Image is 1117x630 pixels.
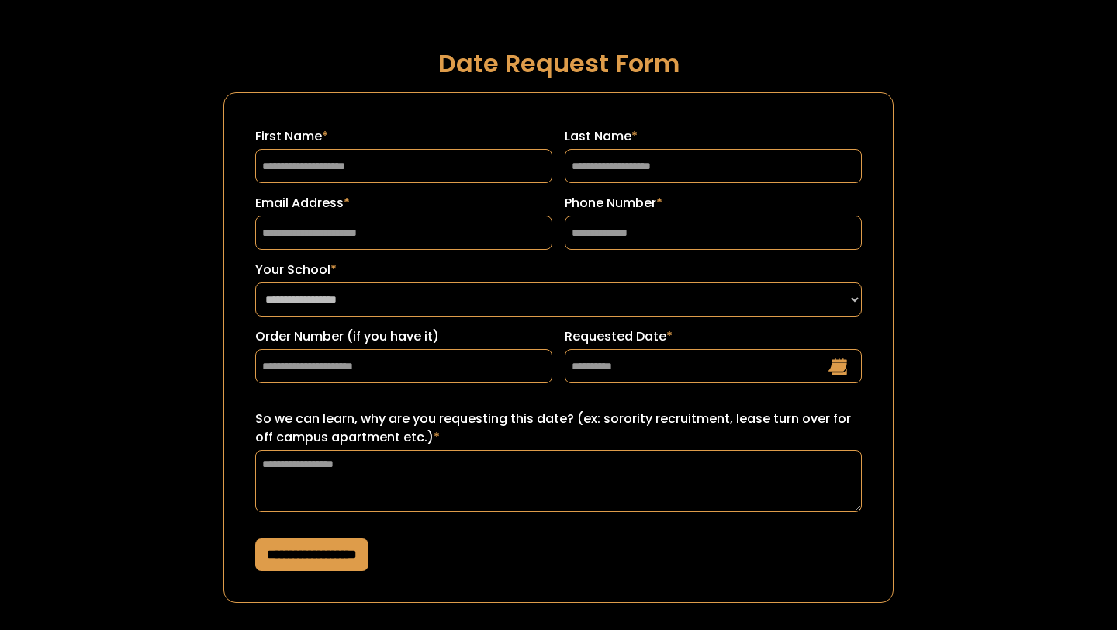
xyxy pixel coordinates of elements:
[255,410,862,447] label: So we can learn, why are you requesting this date? (ex: sorority recruitment, lease turn over for...
[565,327,862,346] label: Requested Date
[565,127,862,146] label: Last Name
[255,127,552,146] label: First Name
[565,194,862,213] label: Phone Number
[255,327,552,346] label: Order Number (if you have it)
[255,261,862,279] label: Your School
[255,194,552,213] label: Email Address
[223,92,894,603] form: Request a Date Form
[223,50,894,77] h1: Date Request Form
